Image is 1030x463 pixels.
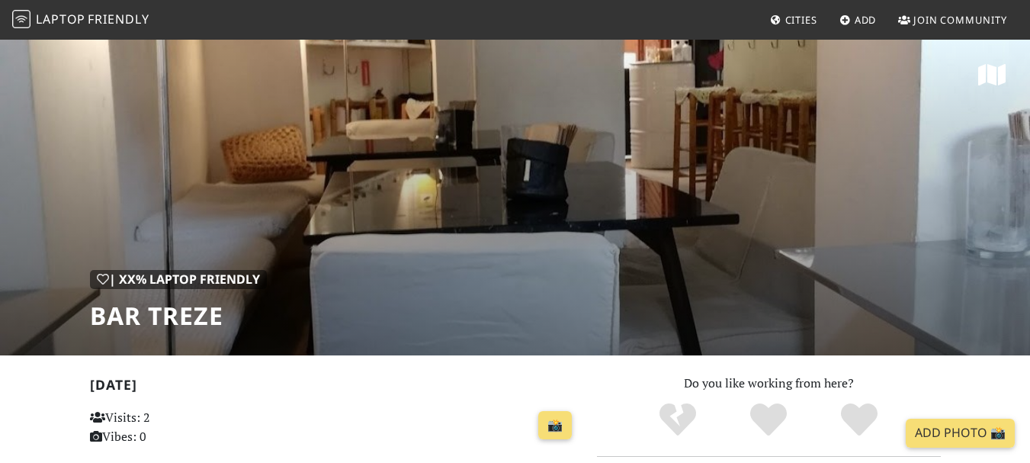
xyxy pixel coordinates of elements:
[12,7,149,34] a: LaptopFriendly LaptopFriendly
[90,408,241,447] p: Visits: 2 Vibes: 0
[90,301,267,330] h1: Bar Treze
[538,411,572,440] a: 📸
[90,377,579,399] h2: [DATE]
[833,6,883,34] a: Add
[785,13,817,27] span: Cities
[88,11,149,27] span: Friendly
[906,419,1015,448] a: Add Photo 📸
[913,13,1007,27] span: Join Community
[764,6,823,34] a: Cities
[892,6,1013,34] a: Join Community
[597,374,941,394] p: Do you like working from here?
[12,10,30,28] img: LaptopFriendly
[724,401,814,439] div: Yes
[633,401,724,439] div: No
[90,270,267,290] div: | XX% Laptop Friendly
[855,13,877,27] span: Add
[36,11,85,27] span: Laptop
[813,401,904,439] div: Definitely!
